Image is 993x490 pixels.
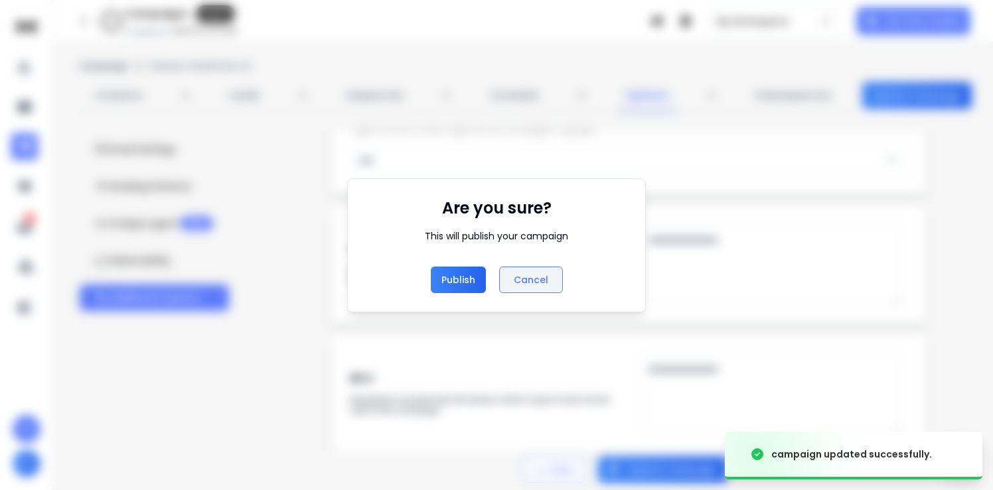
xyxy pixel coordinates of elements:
div: This will publish your campaign [425,229,568,243]
button: Cancel [499,267,563,293]
h1: Are you sure? [442,198,552,219]
div: campaign updated successfully. [771,448,932,461]
button: Publish [431,267,486,293]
